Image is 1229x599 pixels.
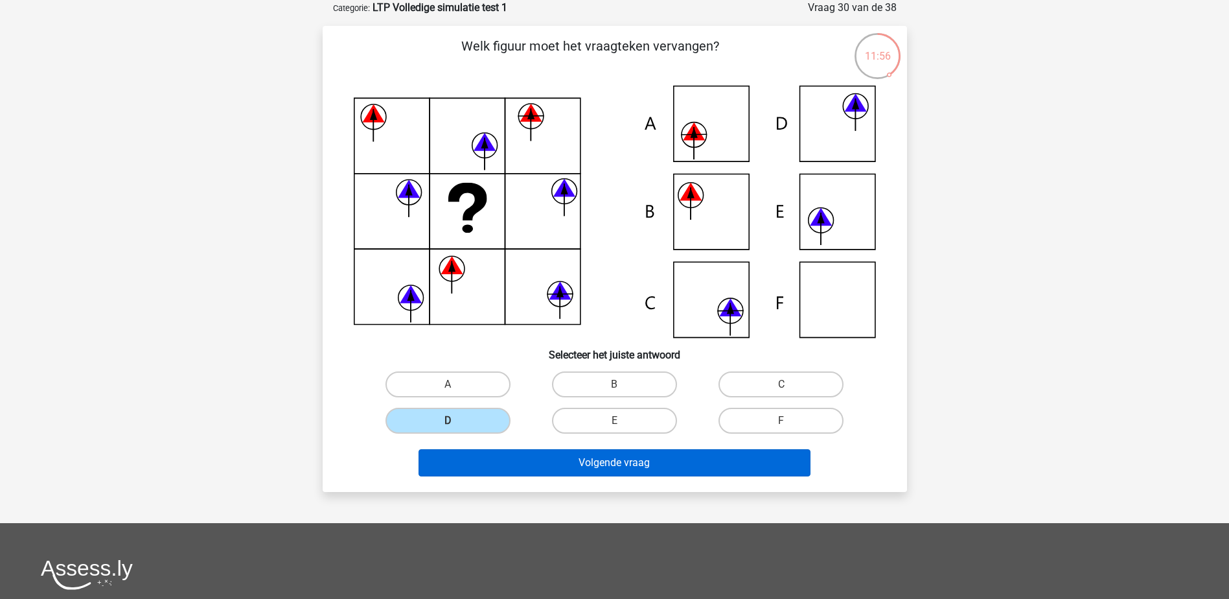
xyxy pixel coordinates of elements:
[385,408,511,434] label: D
[41,559,133,590] img: Assessly logo
[373,1,507,14] strong: LTP Volledige simulatie test 1
[333,3,370,13] small: Categorie:
[343,36,838,75] p: Welk figuur moet het vraagteken vervangen?
[718,371,844,397] label: C
[853,32,902,64] div: 11:56
[385,371,511,397] label: A
[552,371,677,397] label: B
[552,408,677,434] label: E
[419,449,810,476] button: Volgende vraag
[343,338,886,361] h6: Selecteer het juiste antwoord
[718,408,844,434] label: F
